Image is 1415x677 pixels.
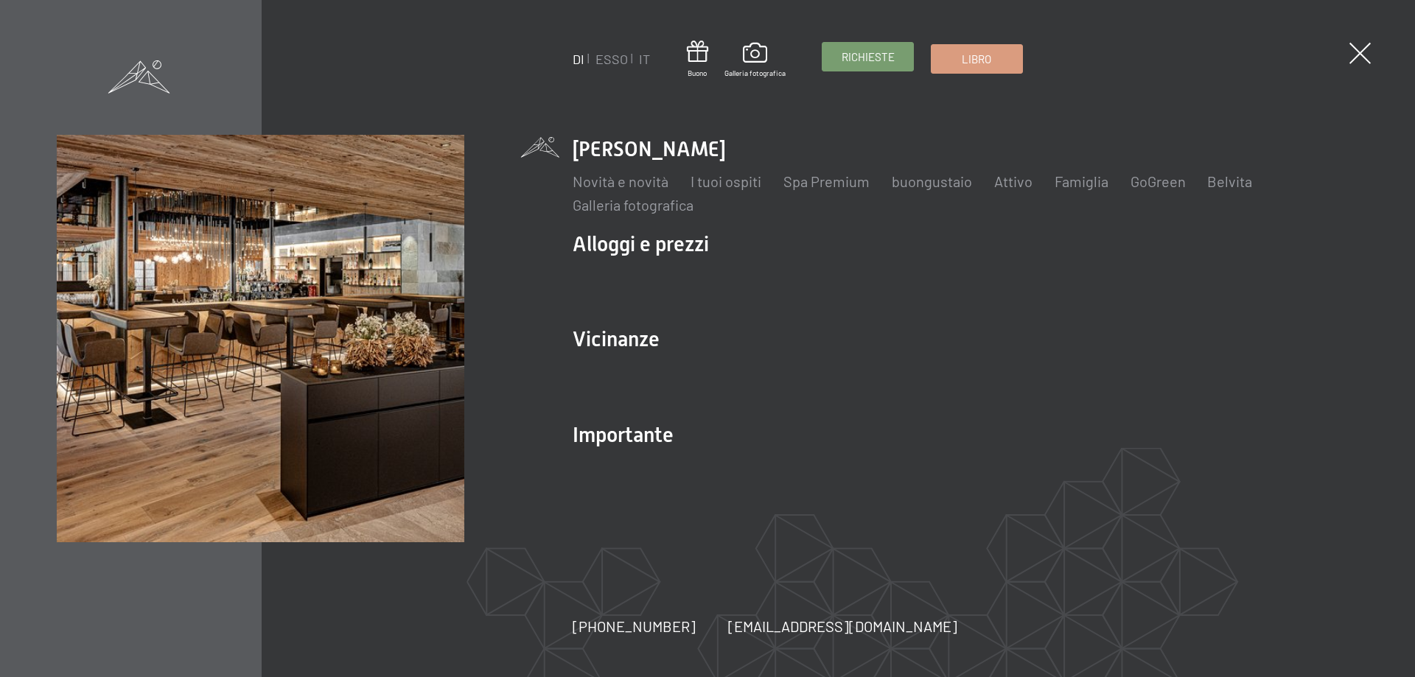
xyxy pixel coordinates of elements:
font: Buono [688,69,707,77]
font: Richieste [842,50,895,63]
a: Famiglia [1054,172,1108,190]
font: Libro [962,52,991,66]
font: Galleria fotografica [724,69,785,77]
a: [EMAIL_ADDRESS][DOMAIN_NAME] [727,616,957,636]
a: IT [638,51,649,67]
a: Attivo [993,172,1032,190]
a: Novità e novità [572,172,668,190]
a: I tuoi ospiti [690,172,761,190]
a: DI [572,51,584,67]
a: Richieste [822,43,913,71]
a: Belvita [1207,172,1252,190]
a: [PHONE_NUMBER] [572,616,695,636]
a: Spa Premium [783,172,869,190]
font: [PHONE_NUMBER] [572,617,695,635]
a: buongustaio [891,172,971,190]
a: Buono [686,41,707,78]
a: Libro [931,45,1021,73]
a: Galleria fotografica [724,43,785,78]
font: [EMAIL_ADDRESS][DOMAIN_NAME] [727,617,957,635]
a: Galleria fotografica [572,196,693,214]
a: GoGreen [1130,172,1185,190]
a: ESSO [595,51,627,67]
